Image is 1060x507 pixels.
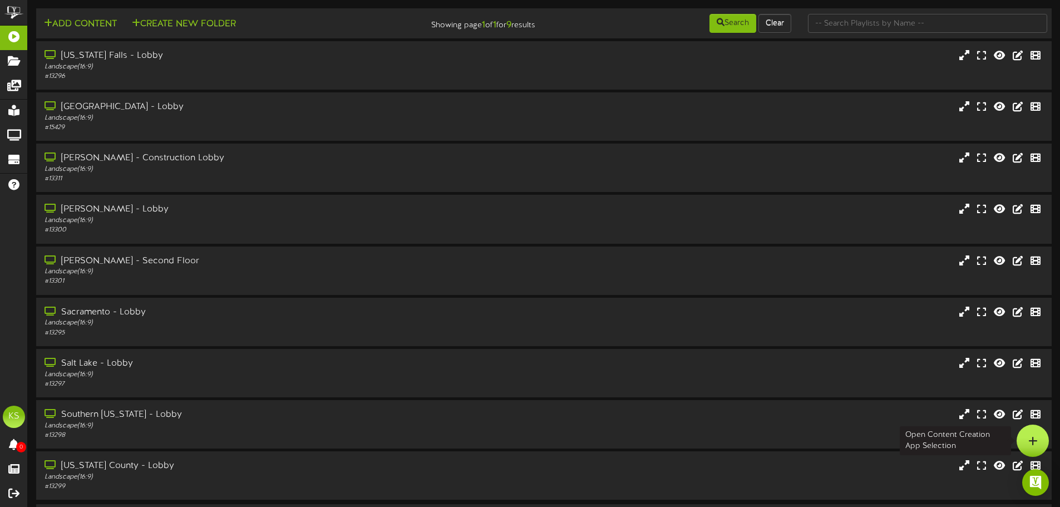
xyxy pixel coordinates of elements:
div: Landscape ( 16:9 ) [45,216,451,225]
div: Landscape ( 16:9 ) [45,165,451,174]
button: Add Content [41,17,120,31]
div: # 13311 [45,174,451,184]
div: [US_STATE] County - Lobby [45,460,451,472]
div: # 15429 [45,123,451,132]
div: Showing page of for results [373,13,544,32]
div: KS [3,406,25,428]
div: [PERSON_NAME] - Construction Lobby [45,152,451,165]
div: [PERSON_NAME] - Second Floor [45,255,451,268]
div: [GEOGRAPHIC_DATA] - Lobby [45,101,451,114]
div: Landscape ( 16:9 ) [45,267,451,277]
div: # 13300 [45,225,451,235]
div: # 13299 [45,482,451,491]
div: Landscape ( 16:9 ) [45,114,451,123]
div: Landscape ( 16:9 ) [45,370,451,380]
div: Southern [US_STATE] - Lobby [45,408,451,421]
div: Open Intercom Messenger [1022,469,1049,496]
input: -- Search Playlists by Name -- [808,14,1047,33]
strong: 1 [482,20,485,30]
button: Create New Folder [129,17,239,31]
div: # 13298 [45,431,451,440]
div: # 13301 [45,277,451,286]
div: Landscape ( 16:9 ) [45,62,451,72]
span: 0 [16,442,26,452]
button: Search [709,14,756,33]
div: Landscape ( 16:9 ) [45,421,451,431]
div: Landscape ( 16:9 ) [45,472,451,482]
div: [PERSON_NAME] - Lobby [45,203,451,216]
div: Sacramento - Lobby [45,306,451,319]
strong: 9 [506,20,511,30]
div: Landscape ( 16:9 ) [45,318,451,328]
button: Clear [758,14,791,33]
div: # 13295 [45,328,451,338]
div: Salt Lake - Lobby [45,357,451,370]
div: # 13297 [45,380,451,389]
div: # 13296 [45,72,451,81]
strong: 1 [493,20,496,30]
div: [US_STATE] Falls - Lobby [45,50,451,62]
